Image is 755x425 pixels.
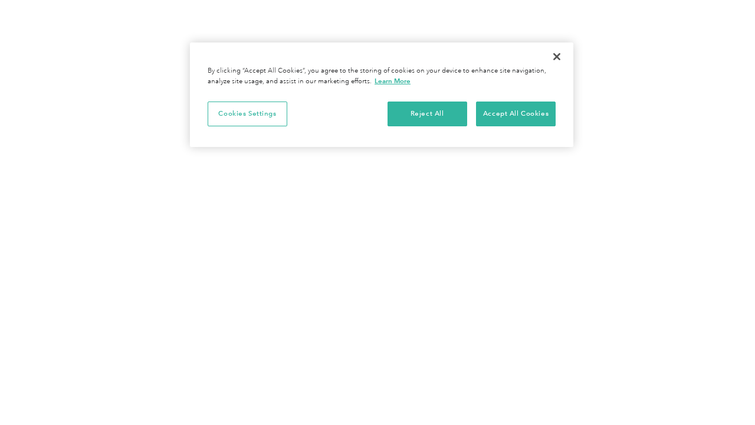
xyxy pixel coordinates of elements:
button: Cookies Settings [208,102,287,126]
button: Accept All Cookies [476,102,556,126]
a: More information about your privacy, opens in a new tab [375,77,411,85]
button: Close [544,44,570,70]
button: Reject All [388,102,467,126]
div: Cookie banner [190,42,573,147]
div: Privacy [190,42,573,147]
div: By clicking “Accept All Cookies”, you agree to the storing of cookies on your device to enhance s... [208,66,556,87]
